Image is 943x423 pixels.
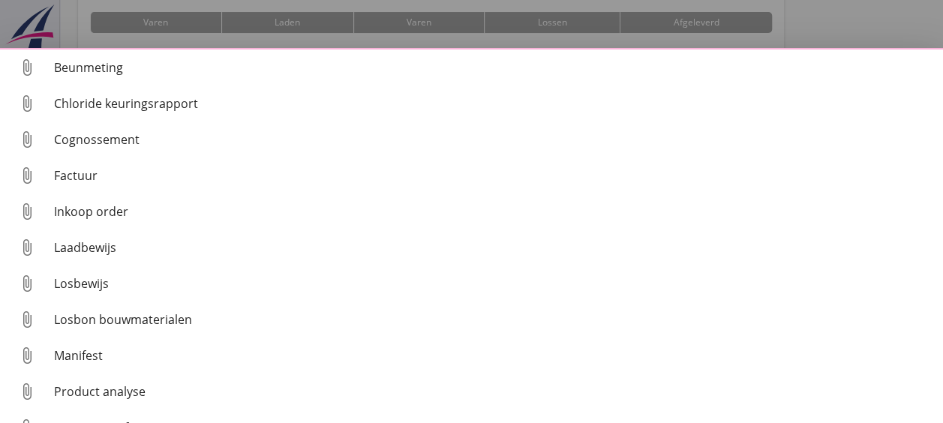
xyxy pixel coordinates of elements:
i: attach_file [15,271,39,295]
div: Product analyse [54,382,931,400]
i: attach_file [15,307,39,331]
div: Chloride keuringsrapport [54,94,931,112]
div: Manifest [54,346,931,364]
i: attach_file [15,343,39,367]
i: attach_file [15,163,39,187]
i: attach_file [15,199,39,223]
div: Losbewijs [54,274,931,292]
div: Inkoop order [54,202,931,220]
i: attach_file [15,379,39,403]
div: Cognossement [54,130,931,148]
i: attach_file [15,127,39,151]
i: attach_file [15,91,39,115]
i: attach_file [15,235,39,259]
div: Laadbewijs [54,238,931,256]
div: Beunmeting [54,58,931,76]
div: Losbon bouwmaterialen [54,310,931,328]
i: attach_file [15,55,39,79]
div: Factuur [54,166,931,184]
